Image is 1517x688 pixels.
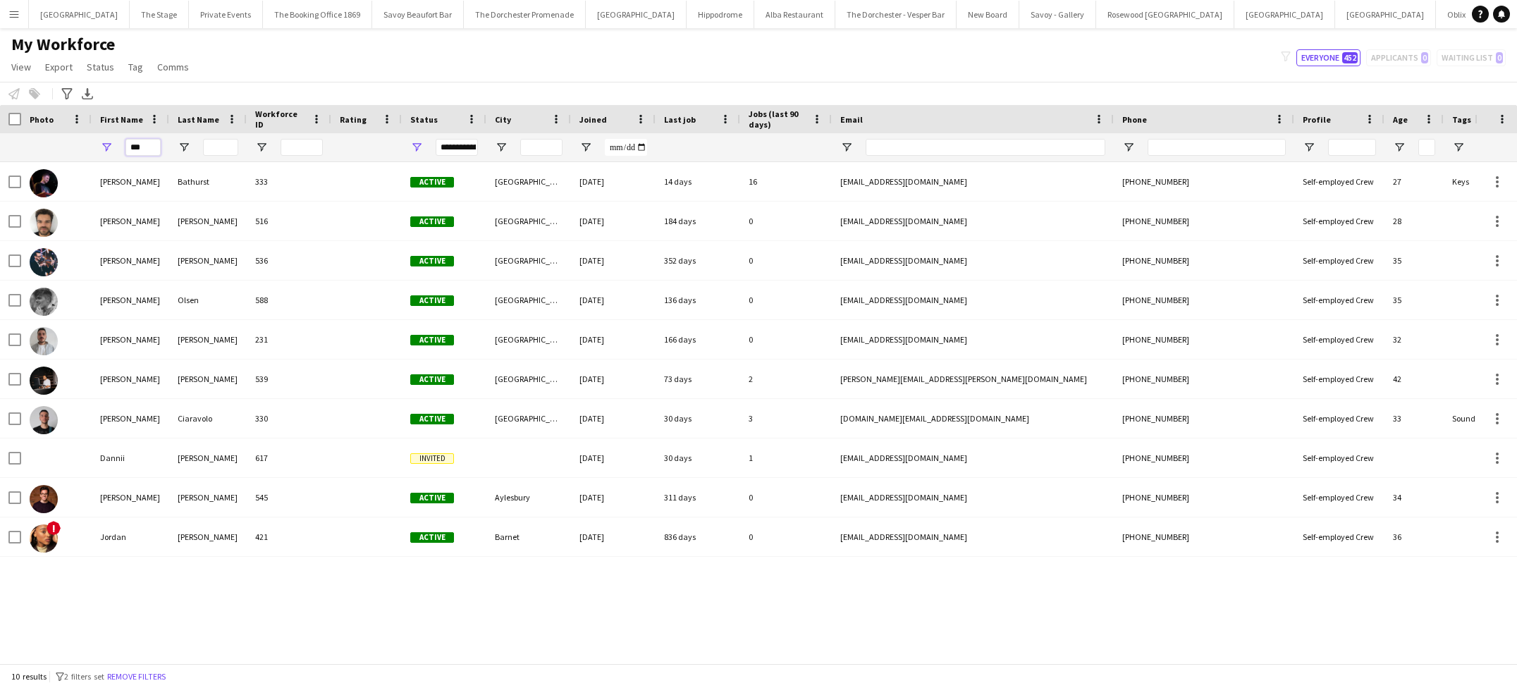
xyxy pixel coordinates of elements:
span: Last Name [178,114,219,125]
div: [PERSON_NAME] [169,438,247,477]
div: Self-employed Crew [1294,320,1384,359]
button: Open Filter Menu [410,141,423,154]
div: [DATE] [571,399,656,438]
div: 30 days [656,399,740,438]
span: Comms [157,61,189,73]
div: [GEOGRAPHIC_DATA] [486,241,571,280]
div: [PERSON_NAME] [92,478,169,517]
span: Jobs (last 90 days) [749,109,806,130]
div: 34 [1384,478,1444,517]
div: [PERSON_NAME] [92,162,169,201]
div: 539 [247,360,331,398]
div: 0 [740,281,832,319]
button: Open Filter Menu [178,141,190,154]
img: Daniel Blenman [30,367,58,395]
div: Self-employed Crew [1294,162,1384,201]
div: [PHONE_NUMBER] [1114,281,1294,319]
input: Age Filter Input [1418,139,1435,156]
div: Self-employed Crew [1294,478,1384,517]
img: Dan Oates [30,248,58,276]
button: [GEOGRAPHIC_DATA] [1234,1,1335,28]
img: Danny Newell [30,485,58,513]
div: 516 [247,202,331,240]
span: Active [410,532,454,543]
button: Open Filter Menu [1122,141,1135,154]
a: Comms [152,58,195,76]
div: [PHONE_NUMBER] [1114,399,1294,438]
div: [PHONE_NUMBER] [1114,438,1294,477]
div: Self-employed Crew [1294,241,1384,280]
div: Bathurst [169,162,247,201]
div: [DATE] [571,360,656,398]
button: Open Filter Menu [840,141,853,154]
div: [GEOGRAPHIC_DATA] [486,320,571,359]
span: Active [410,493,454,503]
button: Savoy - Gallery [1019,1,1096,28]
span: Export [45,61,73,73]
span: My Workforce [11,34,115,55]
span: Joined [579,114,607,125]
button: Open Filter Menu [1452,141,1465,154]
input: City Filter Input [520,139,563,156]
input: First Name Filter Input [125,139,161,156]
div: Self-employed Crew [1294,517,1384,556]
span: Tags [1452,114,1471,125]
span: Active [410,256,454,266]
div: 16 [740,162,832,201]
a: Tag [123,58,149,76]
div: 536 [247,241,331,280]
div: [EMAIL_ADDRESS][DOMAIN_NAME] [832,478,1114,517]
div: 184 days [656,202,740,240]
div: [EMAIL_ADDRESS][DOMAIN_NAME] [832,162,1114,201]
div: [PERSON_NAME] [169,320,247,359]
button: Open Filter Menu [495,141,508,154]
button: Alba Restaurant [754,1,835,28]
span: Active [410,374,454,385]
input: Email Filter Input [866,139,1105,156]
span: Active [410,177,454,188]
div: [EMAIL_ADDRESS][DOMAIN_NAME] [832,320,1114,359]
span: Email [840,114,863,125]
a: Status [81,58,120,76]
div: 836 days [656,517,740,556]
button: Everyone452 [1296,49,1361,66]
div: Self-employed Crew [1294,438,1384,477]
span: Phone [1122,114,1147,125]
span: Active [410,216,454,227]
span: Profile [1303,114,1331,125]
span: Status [87,61,114,73]
button: [GEOGRAPHIC_DATA] [29,1,130,28]
div: 2 [740,360,832,398]
div: 32 [1384,320,1444,359]
button: New Board [957,1,1019,28]
div: 136 days [656,281,740,319]
div: 311 days [656,478,740,517]
span: Tag [128,61,143,73]
div: [GEOGRAPHIC_DATA] [486,202,571,240]
div: 330 [247,399,331,438]
div: [PERSON_NAME] [169,360,247,398]
div: 35 [1384,281,1444,319]
div: 1 [740,438,832,477]
div: 28 [1384,202,1444,240]
div: 3 [740,399,832,438]
div: 0 [740,202,832,240]
input: Joined Filter Input [605,139,647,156]
span: Active [410,414,454,424]
span: 2 filters set [64,671,104,682]
div: [PERSON_NAME] [169,241,247,280]
button: [GEOGRAPHIC_DATA] [1335,1,1436,28]
div: [PHONE_NUMBER] [1114,360,1294,398]
div: 36 [1384,517,1444,556]
div: [DATE] [571,478,656,517]
div: 0 [740,478,832,517]
div: Self-employed Crew [1294,399,1384,438]
a: View [6,58,37,76]
button: The Booking Office 1869 [263,1,372,28]
div: 352 days [656,241,740,280]
div: 588 [247,281,331,319]
span: Active [410,335,454,345]
input: Profile Filter Input [1328,139,1376,156]
img: Dan Olsen [30,288,58,316]
button: Remove filters [104,669,168,684]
